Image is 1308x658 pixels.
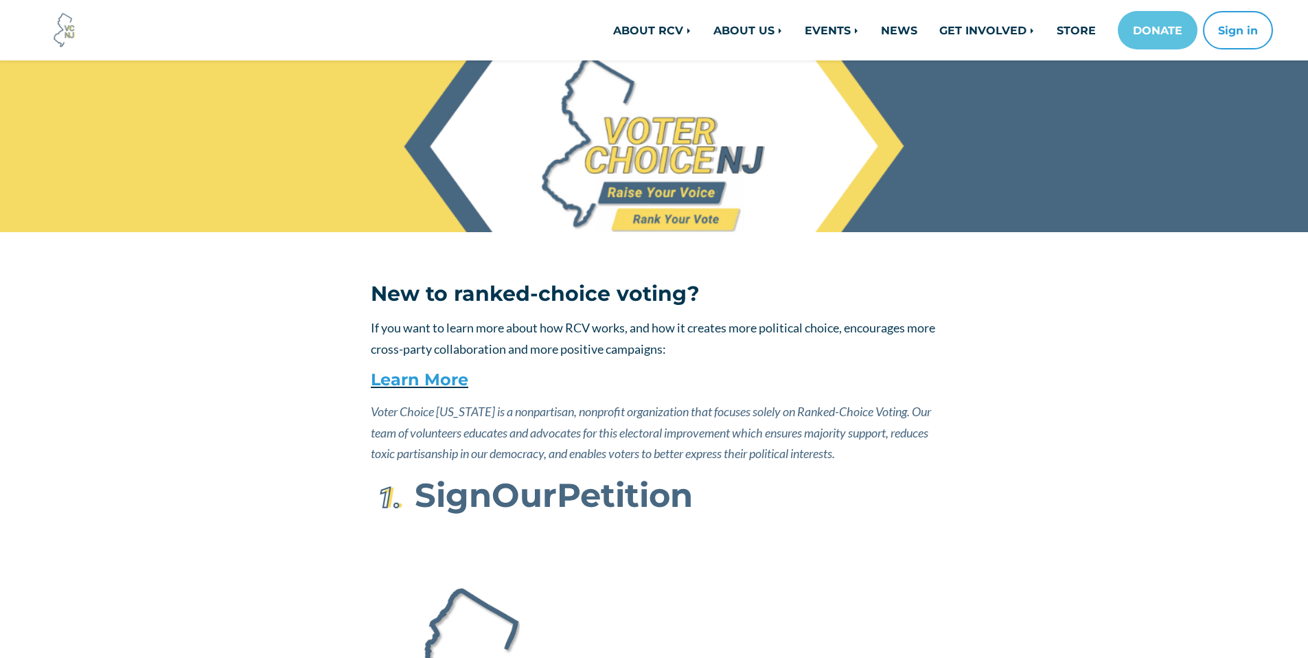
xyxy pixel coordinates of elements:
a: EVENTS [794,16,870,44]
h3: New to ranked-choice voting? [371,282,937,306]
img: Voter Choice NJ [46,12,83,49]
em: Voter Choice [US_STATE] is a nonpartisan, nonprofit organization that focuses solely on Ranked-Ch... [371,404,931,461]
span: Our [492,475,557,515]
a: STORE [1046,16,1107,44]
a: ABOUT RCV [602,16,702,44]
img: First [371,481,405,515]
p: If you want to learn more about how RCV works, and how it creates more political choice, encourag... [371,317,937,359]
a: Learn More [371,370,468,389]
strong: Sign Petition [415,475,693,515]
button: Sign in or sign up [1203,11,1273,49]
a: NEWS [870,16,928,44]
a: GET INVOLVED [928,16,1046,44]
a: ABOUT US [702,16,794,44]
nav: Main navigation [360,11,1273,49]
a: DONATE [1118,11,1197,49]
